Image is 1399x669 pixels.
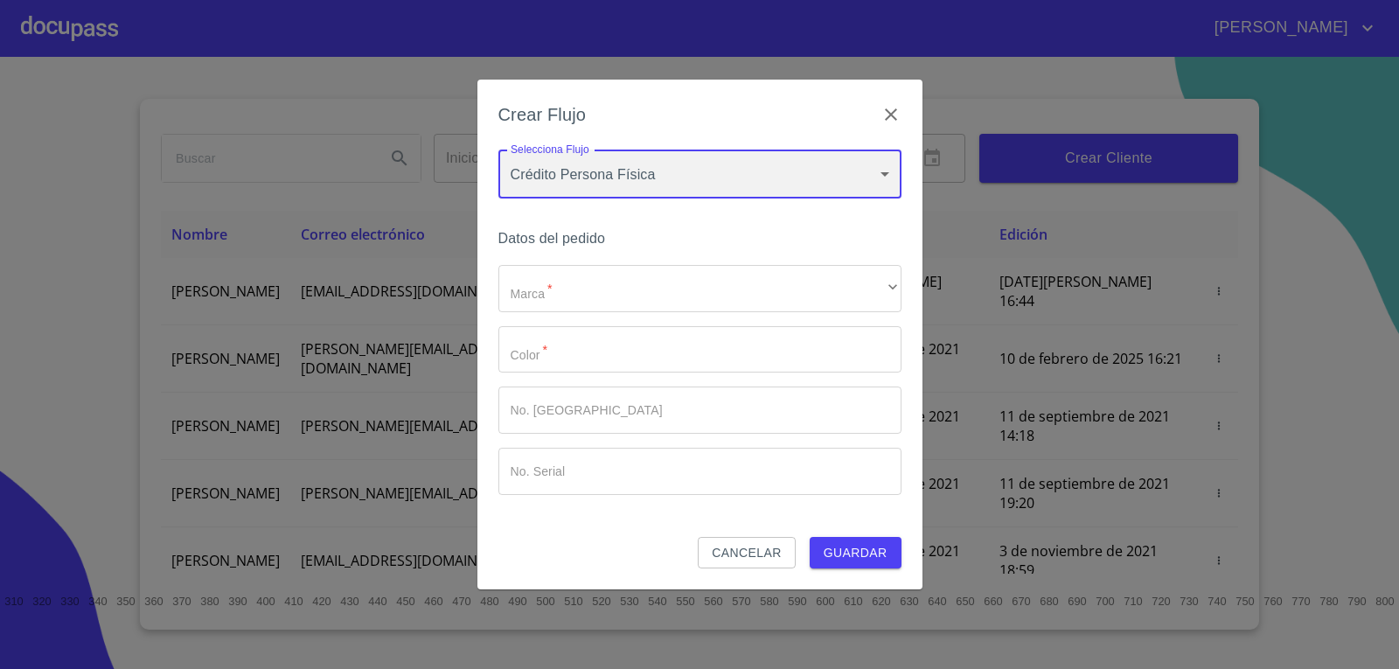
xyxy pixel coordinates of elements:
[712,542,781,564] span: Cancelar
[498,101,587,129] h6: Crear Flujo
[698,537,795,569] button: Cancelar
[498,226,901,251] h6: Datos del pedido
[498,150,901,199] div: Crédito Persona Física
[498,265,901,312] div: ​
[810,537,901,569] button: Guardar
[824,542,887,564] span: Guardar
